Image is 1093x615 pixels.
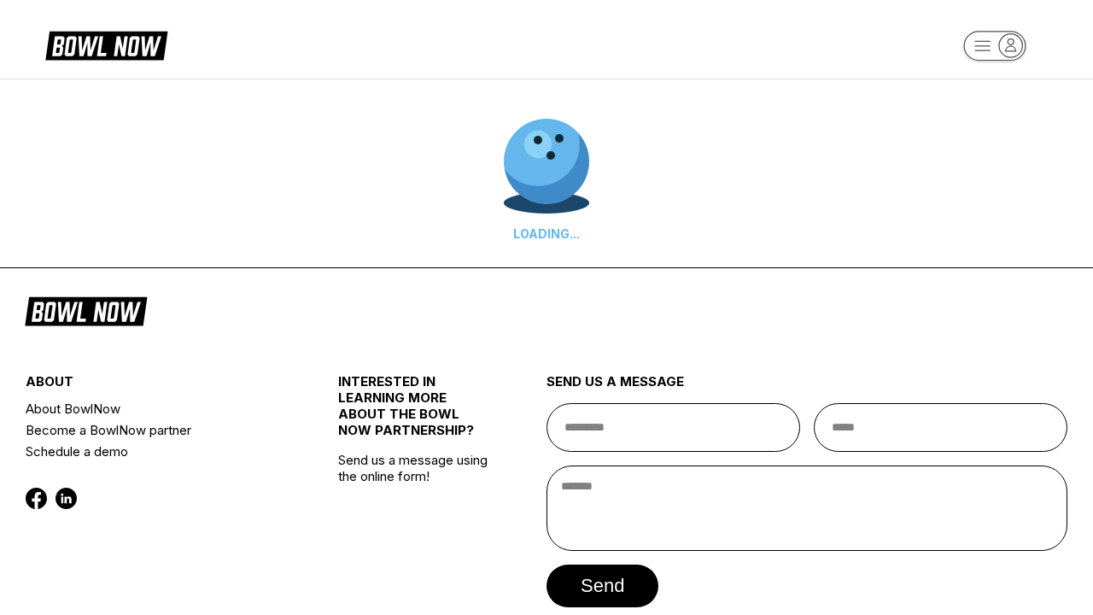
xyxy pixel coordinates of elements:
[26,419,286,441] a: Become a BowlNow partner
[546,373,1067,403] div: send us a message
[546,565,658,607] button: send
[26,373,286,398] div: about
[26,441,286,462] a: Schedule a demo
[338,373,494,452] div: INTERESTED IN LEARNING MORE ABOUT THE BOWL NOW PARTNERSHIP?
[26,398,286,419] a: About BowlNow
[504,226,589,241] div: LOADING...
